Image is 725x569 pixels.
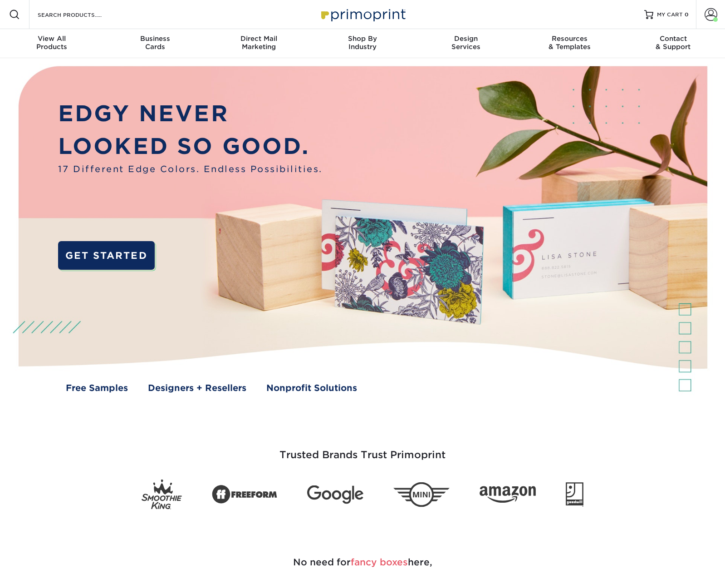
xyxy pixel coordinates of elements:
input: SEARCH PRODUCTS..... [37,9,125,20]
p: LOOKED SO GOOD. [58,130,323,163]
a: BusinessCards [103,29,207,58]
a: Designers + Resellers [148,382,246,395]
img: Google [307,485,363,504]
img: Amazon [480,486,536,503]
img: Mini [393,482,450,507]
div: Industry [311,35,414,51]
p: EDGY NEVER [58,98,323,130]
span: Business [103,35,207,43]
a: DesignServices [414,29,518,58]
span: 0 [685,11,689,18]
span: 17 Different Edge Colors. Endless Possibilities. [58,163,323,176]
div: Marketing [207,35,311,51]
div: & Templates [518,35,621,51]
a: Resources& Templates [518,29,621,58]
div: Services [414,35,518,51]
span: Shop By [311,35,414,43]
a: Contact& Support [622,29,725,58]
a: Shop ByIndustry [311,29,414,58]
a: Nonprofit Solutions [266,382,357,395]
div: & Support [622,35,725,51]
span: Direct Mail [207,35,311,43]
img: Smoothie King [142,479,182,510]
span: fancy boxes [351,557,408,568]
span: Contact [622,35,725,43]
a: GET STARTED [58,241,155,270]
img: Primoprint [317,5,408,24]
div: Cards [103,35,207,51]
h3: Trusted Brands Trust Primoprint [97,427,628,472]
a: Direct MailMarketing [207,29,311,58]
img: Freeform [212,480,277,509]
img: Goodwill [566,482,583,507]
span: MY CART [657,11,683,19]
a: Free Samples [66,382,128,395]
span: Design [414,35,518,43]
span: Resources [518,35,621,43]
